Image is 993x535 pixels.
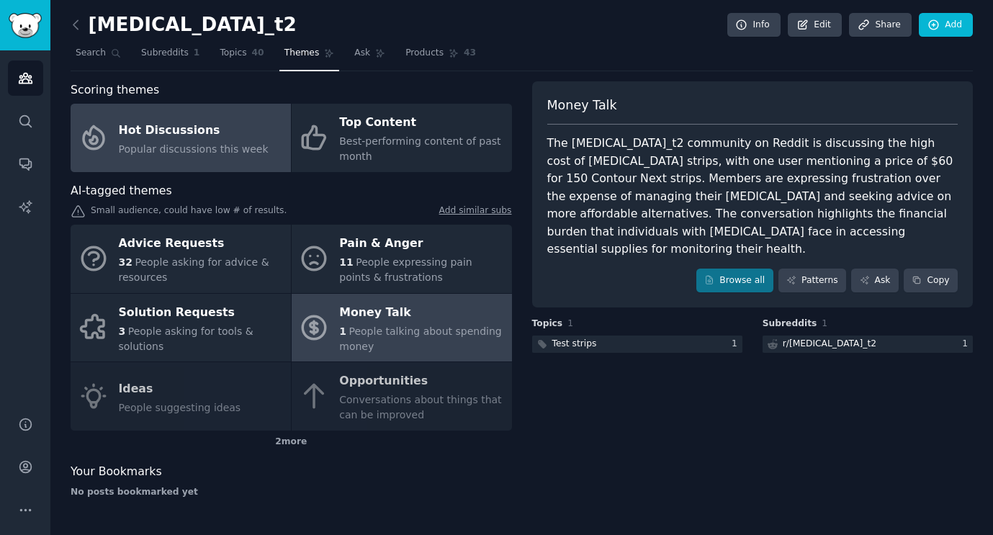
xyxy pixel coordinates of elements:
[788,13,842,37] a: Edit
[349,42,390,71] a: Ask
[9,13,42,38] img: GummySearch logo
[119,233,284,256] div: Advice Requests
[279,42,340,71] a: Themes
[215,42,269,71] a: Topics40
[552,338,597,351] div: Test strips
[696,269,773,293] a: Browse all
[141,47,189,60] span: Subreddits
[400,42,481,71] a: Products43
[71,431,512,454] div: 2 more
[194,47,200,60] span: 1
[119,119,269,142] div: Hot Discussions
[339,325,501,352] span: People talking about spending money
[849,13,911,37] a: Share
[292,225,512,293] a: Pain & Anger11People expressing pain points & frustrations
[763,318,817,331] span: Subreddits
[778,269,846,293] a: Patterns
[339,112,504,135] div: Top Content
[727,13,781,37] a: Info
[547,135,958,258] div: The [MEDICAL_DATA]_t2 community on Reddit is discussing the high cost of [MEDICAL_DATA] strips, w...
[405,47,444,60] span: Products
[732,338,742,351] div: 1
[119,325,126,337] span: 3
[220,47,246,60] span: Topics
[783,338,876,351] div: r/ [MEDICAL_DATA]_t2
[71,182,172,200] span: AI-tagged themes
[851,269,899,293] a: Ask
[763,336,973,354] a: r/[MEDICAL_DATA]_t21
[339,325,346,337] span: 1
[252,47,264,60] span: 40
[136,42,205,71] a: Subreddits1
[532,318,563,331] span: Topics
[339,233,504,256] div: Pain & Anger
[567,318,573,328] span: 1
[547,96,617,114] span: Money Talk
[292,104,512,172] a: Top ContentBest-performing content of past month
[71,81,159,99] span: Scoring themes
[339,135,500,162] span: Best-performing content of past month
[71,294,291,362] a: Solution Requests3People asking for tools & solutions
[962,338,973,351] div: 1
[71,463,162,481] span: Your Bookmarks
[119,143,269,155] span: Popular discussions this week
[904,269,958,293] button: Copy
[119,256,132,268] span: 32
[292,294,512,362] a: Money Talk1People talking about spending money
[919,13,973,37] a: Add
[76,47,106,60] span: Search
[339,256,472,283] span: People expressing pain points & frustrations
[339,256,353,268] span: 11
[439,204,512,220] a: Add similar subs
[119,301,284,324] div: Solution Requests
[532,336,742,354] a: Test strips1
[339,301,504,324] div: Money Talk
[119,256,269,283] span: People asking for advice & resources
[464,47,476,60] span: 43
[71,204,512,220] div: Small audience, could have low # of results.
[71,486,512,499] div: No posts bookmarked yet
[354,47,370,60] span: Ask
[71,14,297,37] h2: [MEDICAL_DATA]_t2
[71,42,126,71] a: Search
[119,325,253,352] span: People asking for tools & solutions
[822,318,827,328] span: 1
[284,47,320,60] span: Themes
[71,225,291,293] a: Advice Requests32People asking for advice & resources
[71,104,291,172] a: Hot DiscussionsPopular discussions this week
